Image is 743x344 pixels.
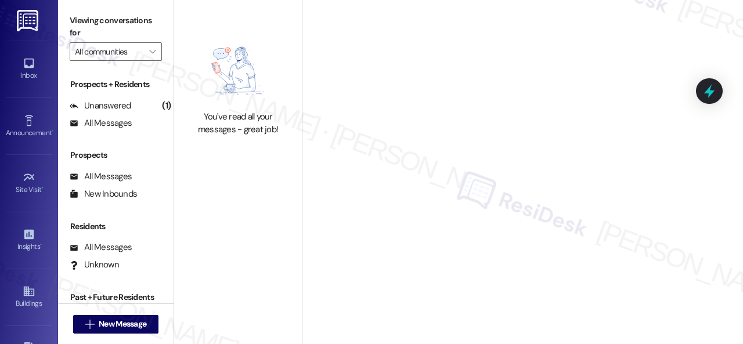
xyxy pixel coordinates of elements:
span: New Message [99,318,146,330]
div: Past + Future Residents [58,291,174,303]
div: All Messages [70,241,132,254]
label: Viewing conversations for [70,12,162,42]
div: You've read all your messages - great job! [187,111,289,136]
div: Residents [58,220,174,233]
div: Unanswered [70,100,131,112]
span: • [52,127,53,135]
span: • [40,241,42,249]
div: Prospects + Residents [58,78,174,90]
i:  [149,47,156,56]
i:  [85,320,94,329]
img: empty-state [192,37,284,106]
a: Buildings [6,281,52,313]
div: Prospects [58,149,174,161]
div: All Messages [70,171,132,183]
a: Inbox [6,53,52,85]
a: Insights • [6,224,52,256]
a: Site Visit • [6,168,52,199]
img: ResiDesk Logo [17,10,41,31]
div: (1) [159,97,174,115]
input: All communities [75,42,143,61]
button: New Message [73,315,159,334]
div: New Inbounds [70,188,137,200]
div: Unknown [70,259,119,271]
div: All Messages [70,117,132,129]
span: • [42,184,44,192]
